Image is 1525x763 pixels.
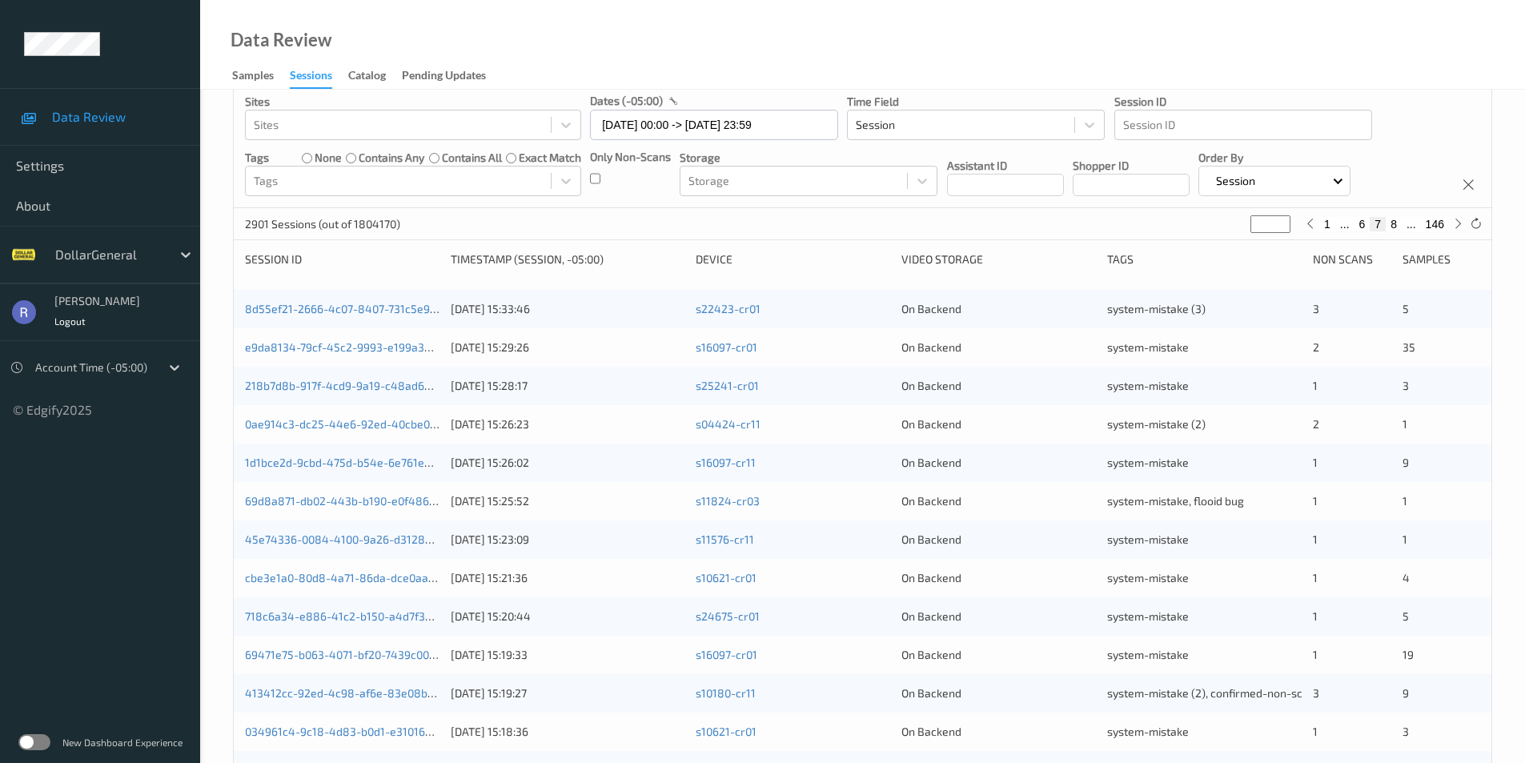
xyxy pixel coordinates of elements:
span: system-mistake [1107,725,1189,738]
button: ... [1402,217,1421,231]
span: system-mistake [1107,609,1189,623]
span: 1 [1313,532,1318,546]
label: contains all [442,150,502,166]
a: s16097-cr01 [696,340,757,354]
a: s04424-cr11 [696,417,760,431]
a: s16097-cr11 [696,456,756,469]
button: 1 [1319,217,1335,231]
span: 1 [1313,456,1318,469]
a: Pending Updates [402,65,502,87]
a: Sessions [290,65,348,89]
div: Sessions [290,67,332,89]
span: system-mistake, flooid bug [1107,494,1244,508]
span: 1 [1313,648,1318,661]
div: On Backend [901,724,1096,740]
a: e9da8134-79cf-45c2-9993-e199a365ffb6 [245,340,458,354]
a: 8d55ef21-2666-4c07-8407-731c5e9628ff [245,302,458,315]
div: Device [696,251,890,267]
a: Catalog [348,65,402,87]
span: system-mistake [1107,379,1189,392]
p: Assistant ID [947,158,1064,174]
span: 1 [1403,532,1407,546]
span: 19 [1403,648,1414,661]
div: On Backend [901,608,1096,624]
span: 3 [1313,686,1319,700]
p: Sites [245,94,581,110]
span: 2 [1313,340,1319,354]
a: s10621-cr01 [696,725,756,738]
a: s11824-cr03 [696,494,760,508]
span: 1 [1313,609,1318,623]
span: 3 [1403,379,1409,392]
label: exact match [519,150,581,166]
p: Order By [1198,150,1351,166]
div: [DATE] 15:25:52 [451,493,684,509]
p: Time Field [847,94,1105,110]
a: s25241-cr01 [696,379,759,392]
button: 6 [1354,217,1370,231]
span: system-mistake (2) [1107,417,1206,431]
p: dates (-05:00) [590,93,663,109]
div: On Backend [901,493,1096,509]
a: s10180-cr11 [696,686,756,700]
div: [DATE] 15:26:02 [451,455,684,471]
label: contains any [359,150,424,166]
button: 146 [1421,217,1449,231]
a: s10621-cr01 [696,571,756,584]
span: 1 [1403,494,1407,508]
div: Samples [232,67,274,87]
span: 9 [1403,456,1409,469]
span: 9 [1403,686,1409,700]
div: Samples [1403,251,1480,267]
p: Session [1210,173,1261,189]
div: Non Scans [1313,251,1391,267]
div: Catalog [348,67,386,87]
div: Pending Updates [402,67,486,87]
span: 3 [1403,725,1409,738]
div: Timestamp (Session, -05:00) [451,251,684,267]
div: [DATE] 15:19:33 [451,647,684,663]
div: On Backend [901,532,1096,548]
p: Only Non-Scans [590,149,671,165]
a: 1d1bce2d-9cbd-475d-b54e-6e761e412cc5 [245,456,460,469]
div: On Backend [901,301,1096,317]
a: cbe3e1a0-80d8-4a71-86da-dce0aabe5564 [245,571,468,584]
a: 69d8a871-db02-443b-b190-e0f486966ca4 [245,494,468,508]
span: system-mistake [1107,648,1189,661]
a: 45e74336-0084-4100-9a26-d31287eb3d0b [245,532,469,546]
span: 5 [1403,302,1409,315]
span: 1 [1313,725,1318,738]
p: Shopper ID [1073,158,1190,174]
a: 413412cc-92ed-4c98-af6e-83e08b2e9a8b [245,686,467,700]
div: On Backend [901,455,1096,471]
div: [DATE] 15:26:23 [451,416,684,432]
p: Storage [680,150,937,166]
div: Tags [1107,251,1302,267]
p: 2901 Sessions (out of 1804170) [245,216,400,232]
div: On Backend [901,378,1096,394]
a: s16097-cr01 [696,648,757,661]
span: 4 [1403,571,1410,584]
button: 8 [1386,217,1402,231]
button: ... [1335,217,1354,231]
a: s22423-cr01 [696,302,760,315]
span: system-mistake (2), confirmed-non-scan [1107,686,1315,700]
div: Data Review [231,32,331,48]
span: 3 [1313,302,1319,315]
a: 034961c4-9c18-4d83-b0d1-e3101681b02d [245,725,463,738]
span: 5 [1403,609,1409,623]
div: On Backend [901,570,1096,586]
span: 1 [1403,417,1407,431]
a: 0ae914c3-dc25-44e6-92ed-40cbe09e4846 [245,417,471,431]
span: 1 [1313,571,1318,584]
span: 2 [1313,417,1319,431]
div: [DATE] 15:19:27 [451,685,684,701]
span: 35 [1403,340,1415,354]
div: Video Storage [901,251,1096,267]
a: s11576-cr11 [696,532,754,546]
p: Tags [245,150,269,166]
div: On Backend [901,339,1096,355]
span: system-mistake [1107,571,1189,584]
button: 7 [1370,217,1386,231]
div: [DATE] 15:33:46 [451,301,684,317]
